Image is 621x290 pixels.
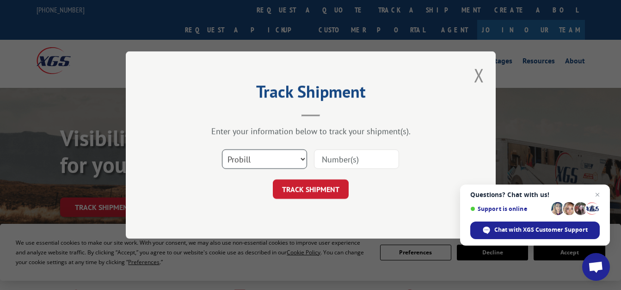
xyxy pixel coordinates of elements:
[470,222,600,239] div: Chat with XGS Customer Support
[582,253,610,281] div: Open chat
[470,205,548,212] span: Support is online
[314,149,399,169] input: Number(s)
[474,63,484,87] button: Close modal
[273,179,349,199] button: TRACK SHIPMENT
[172,85,449,103] h2: Track Shipment
[592,189,603,200] span: Close chat
[494,226,588,234] span: Chat with XGS Customer Support
[470,191,600,198] span: Questions? Chat with us!
[172,126,449,136] div: Enter your information below to track your shipment(s).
